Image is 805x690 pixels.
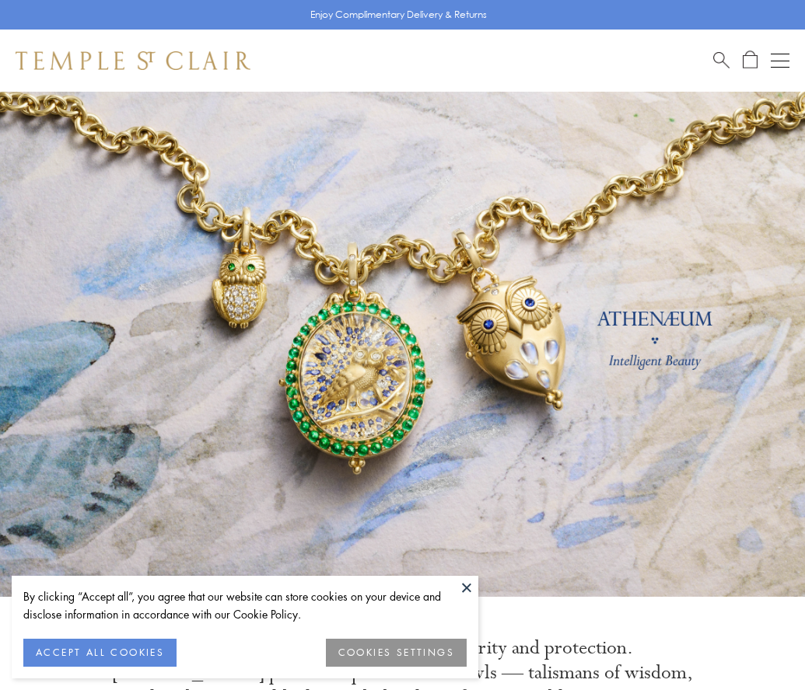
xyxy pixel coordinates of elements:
[743,51,758,70] a: Open Shopping Bag
[23,639,177,667] button: ACCEPT ALL COOKIES
[326,639,467,667] button: COOKIES SETTINGS
[310,7,487,23] p: Enjoy Complimentary Delivery & Returns
[713,51,730,70] a: Search
[16,51,250,70] img: Temple St. Clair
[23,587,467,623] div: By clicking “Accept all”, you agree that our website can store cookies on your device and disclos...
[771,51,789,70] button: Open navigation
